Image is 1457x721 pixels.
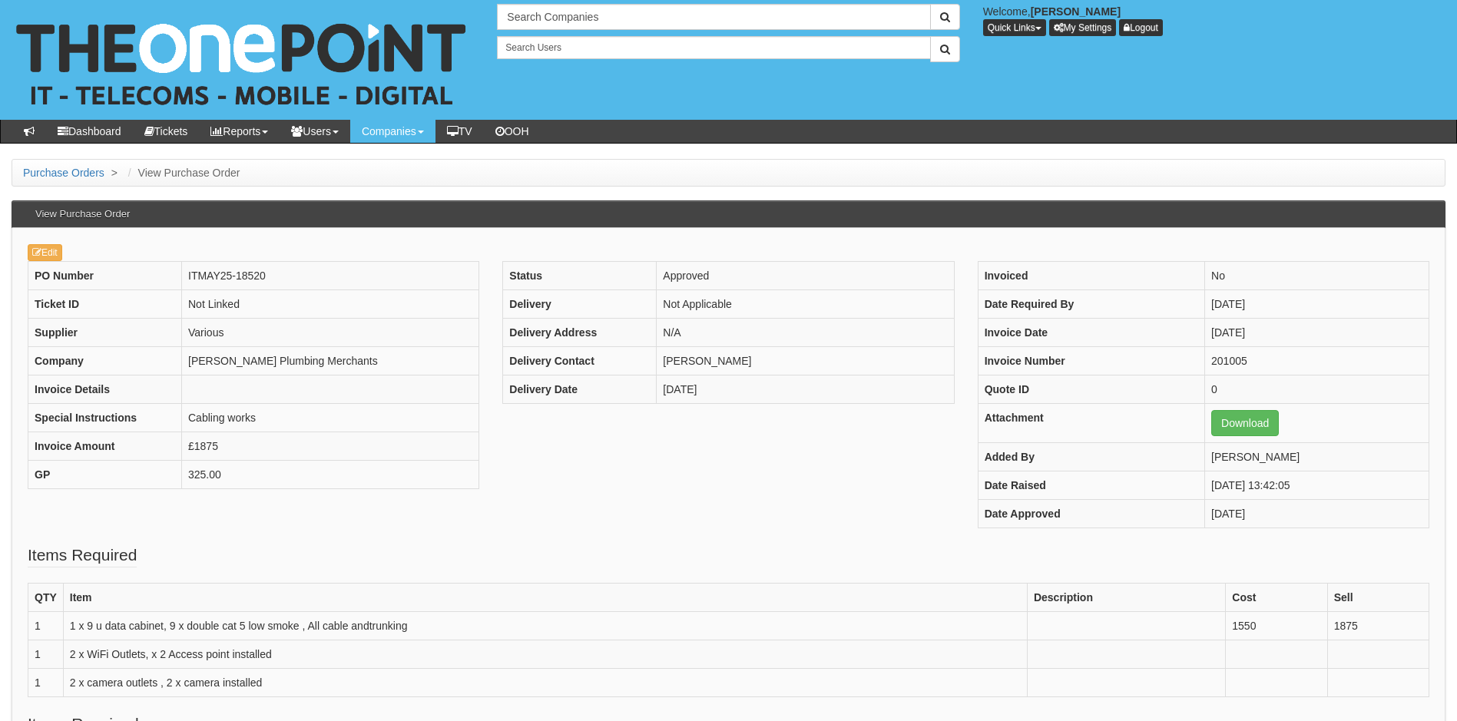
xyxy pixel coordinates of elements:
[182,289,479,318] td: Not Linked
[497,36,930,59] input: Search Users
[28,432,182,460] th: Invoice Amount
[503,318,657,346] th: Delivery Address
[28,611,64,640] td: 1
[1205,318,1429,346] td: [DATE]
[497,4,930,30] input: Search Companies
[978,442,1204,471] th: Added By
[28,201,137,227] h3: View Purchase Order
[28,403,182,432] th: Special Instructions
[978,403,1204,442] th: Attachment
[350,120,435,143] a: Companies
[1327,611,1429,640] td: 1875
[1226,583,1327,611] th: Cost
[1205,261,1429,289] td: No
[1031,5,1121,18] b: [PERSON_NAME]
[1327,583,1429,611] th: Sell
[1119,19,1163,36] a: Logout
[435,120,484,143] a: TV
[978,375,1204,403] th: Quote ID
[978,499,1204,528] th: Date Approved
[182,261,479,289] td: ITMAY25-18520
[1205,375,1429,403] td: 0
[182,318,479,346] td: Various
[503,346,657,375] th: Delivery Contact
[28,640,64,668] td: 1
[280,120,350,143] a: Users
[983,19,1046,36] button: Quick Links
[1205,289,1429,318] td: [DATE]
[182,460,479,488] td: 325.00
[978,346,1204,375] th: Invoice Number
[1205,346,1429,375] td: 201005
[503,289,657,318] th: Delivery
[182,403,479,432] td: Cabling works
[657,318,954,346] td: N/A
[978,471,1204,499] th: Date Raised
[657,261,954,289] td: Approved
[28,244,62,261] a: Edit
[1211,410,1279,436] a: Download
[63,583,1027,611] th: Item
[503,375,657,403] th: Delivery Date
[657,346,954,375] td: [PERSON_NAME]
[28,583,64,611] th: QTY
[182,346,479,375] td: [PERSON_NAME] Plumbing Merchants
[978,318,1204,346] th: Invoice Date
[46,120,133,143] a: Dashboard
[28,460,182,488] th: GP
[972,4,1457,36] div: Welcome,
[28,318,182,346] th: Supplier
[28,544,137,567] legend: Items Required
[182,432,479,460] td: £1875
[1226,611,1327,640] td: 1550
[23,167,104,179] a: Purchase Orders
[28,346,182,375] th: Company
[63,668,1027,696] td: 2 x camera outlets , 2 x camera installed
[503,261,657,289] th: Status
[978,289,1204,318] th: Date Required By
[1205,499,1429,528] td: [DATE]
[657,289,954,318] td: Not Applicable
[28,375,182,403] th: Invoice Details
[124,165,240,180] li: View Purchase Order
[63,640,1027,668] td: 2 x WiFi Outlets, x 2 Access point installed
[28,289,182,318] th: Ticket ID
[28,668,64,696] td: 1
[978,261,1204,289] th: Invoiced
[1027,583,1225,611] th: Description
[108,167,121,179] span: >
[28,261,182,289] th: PO Number
[133,120,200,143] a: Tickets
[199,120,280,143] a: Reports
[657,375,954,403] td: [DATE]
[1049,19,1117,36] a: My Settings
[484,120,541,143] a: OOH
[63,611,1027,640] td: 1 x 9 u data cabinet, 9 x double cat 5 low smoke , All cable andtrunking
[1205,442,1429,471] td: [PERSON_NAME]
[1205,471,1429,499] td: [DATE] 13:42:05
